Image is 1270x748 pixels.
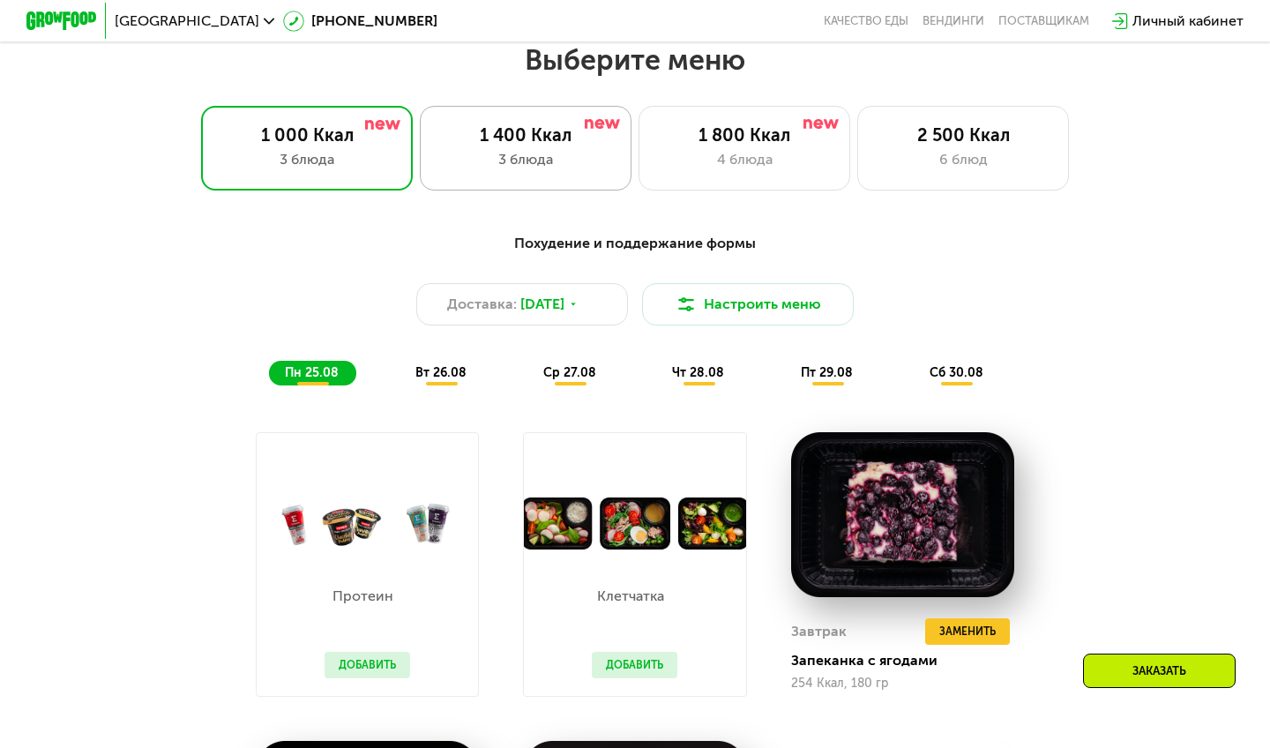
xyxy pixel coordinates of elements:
[791,652,1028,669] div: Запеканка с ягодами
[592,589,669,603] p: Клетчатка
[438,124,613,146] div: 1 400 Ккал
[56,42,1214,78] h2: Выберите меню
[791,677,1014,691] div: 254 Ккал, 180 гр
[283,11,437,32] a: [PHONE_NUMBER]
[923,14,984,28] a: Вендинги
[543,365,596,380] span: ср 27.08
[801,365,853,380] span: пт 29.08
[1083,654,1236,688] div: Заказать
[657,124,832,146] div: 1 800 Ккал
[876,149,1050,170] div: 6 блюд
[438,149,613,170] div: 3 блюда
[447,294,517,315] span: Доставка:
[925,618,1010,645] button: Заменить
[285,365,339,380] span: пн 25.08
[876,124,1050,146] div: 2 500 Ккал
[113,233,1157,255] div: Похудение и поддержание формы
[672,365,724,380] span: чт 28.08
[791,618,847,645] div: Завтрак
[930,365,983,380] span: сб 30.08
[998,14,1089,28] div: поставщикам
[325,652,410,678] button: Добавить
[115,14,259,28] span: [GEOGRAPHIC_DATA]
[939,623,996,640] span: Заменить
[642,283,854,325] button: Настроить меню
[325,589,401,603] p: Протеин
[415,365,467,380] span: вт 26.08
[220,124,394,146] div: 1 000 Ккал
[657,149,832,170] div: 4 блюда
[520,294,564,315] span: [DATE]
[220,149,394,170] div: 3 блюда
[1132,11,1244,32] div: Личный кабинет
[592,652,677,678] button: Добавить
[824,14,908,28] a: Качество еды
